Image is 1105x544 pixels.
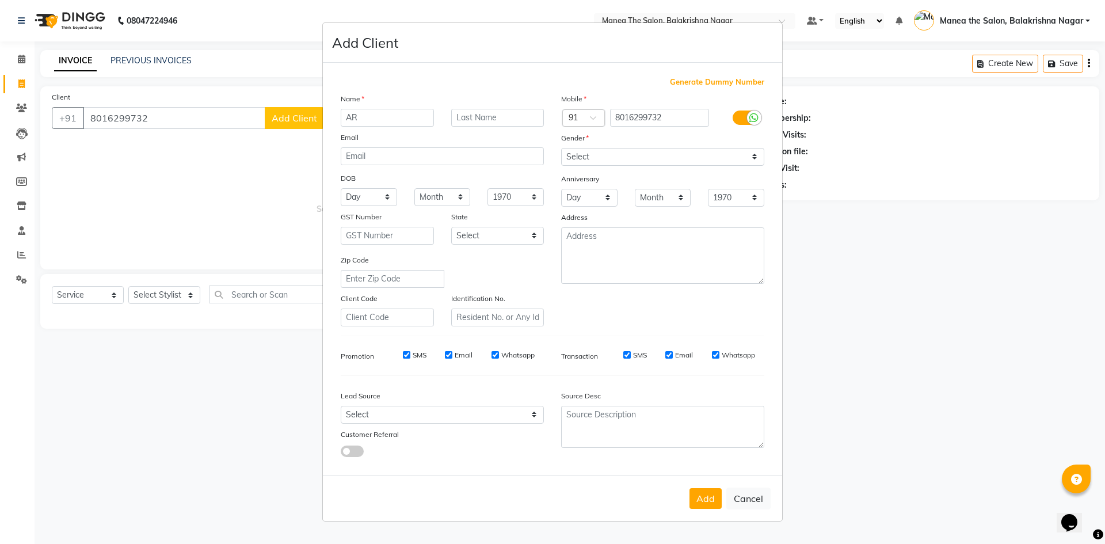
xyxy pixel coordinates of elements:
label: SMS [413,350,426,360]
input: First Name [341,109,434,127]
label: Name [341,94,364,104]
iframe: chat widget [1057,498,1093,532]
label: SMS [633,350,647,360]
button: Cancel [726,488,771,509]
input: Enter Zip Code [341,270,444,288]
label: GST Number [341,212,382,222]
input: Client Code [341,309,434,326]
label: Lead Source [341,391,380,401]
label: Anniversary [561,174,599,184]
input: Mobile [610,109,710,127]
label: Mobile [561,94,586,104]
input: Last Name [451,109,544,127]
span: Generate Dummy Number [670,77,764,88]
label: Zip Code [341,255,369,265]
label: Whatsapp [501,350,535,360]
label: Transaction [561,351,598,362]
label: DOB [341,173,356,184]
button: Add [689,488,722,509]
label: Whatsapp [722,350,755,360]
h4: Add Client [332,32,398,53]
input: Resident No. or Any Id [451,309,544,326]
label: Email [341,132,359,143]
label: Email [675,350,693,360]
label: Customer Referral [341,429,399,440]
input: Email [341,147,544,165]
label: Identification No. [451,294,505,304]
label: Client Code [341,294,378,304]
label: Gender [561,133,589,143]
label: Promotion [341,351,374,362]
input: GST Number [341,227,434,245]
label: State [451,212,468,222]
label: Address [561,212,588,223]
label: Source Desc [561,391,601,401]
label: Email [455,350,473,360]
